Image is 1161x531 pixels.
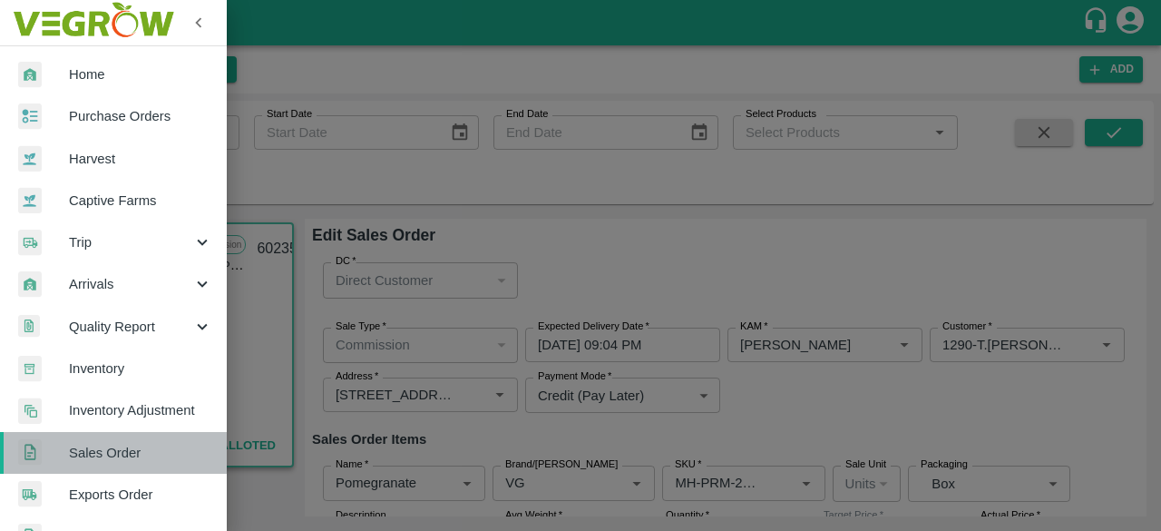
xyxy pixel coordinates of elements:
img: reciept [18,103,42,130]
span: Arrivals [69,274,192,294]
img: harvest [18,187,42,214]
span: Quality Report [69,317,192,337]
img: qualityReport [18,315,40,338]
span: Sales Order [69,443,212,463]
span: Trip [69,232,192,252]
span: Inventory [69,359,212,379]
img: whInventory [18,356,42,382]
span: Captive Farms [69,191,212,211]
span: Inventory Adjustment [69,400,212,420]
img: shipments [18,481,42,507]
img: sales [18,439,42,466]
span: Purchase Orders [69,106,212,126]
span: Exports Order [69,485,212,505]
img: delivery [18,230,42,256]
span: Home [69,64,212,84]
img: inventory [18,398,42,424]
img: whArrival [18,62,42,88]
img: harvest [18,145,42,172]
img: whArrival [18,271,42,298]
span: Harvest [69,149,212,169]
